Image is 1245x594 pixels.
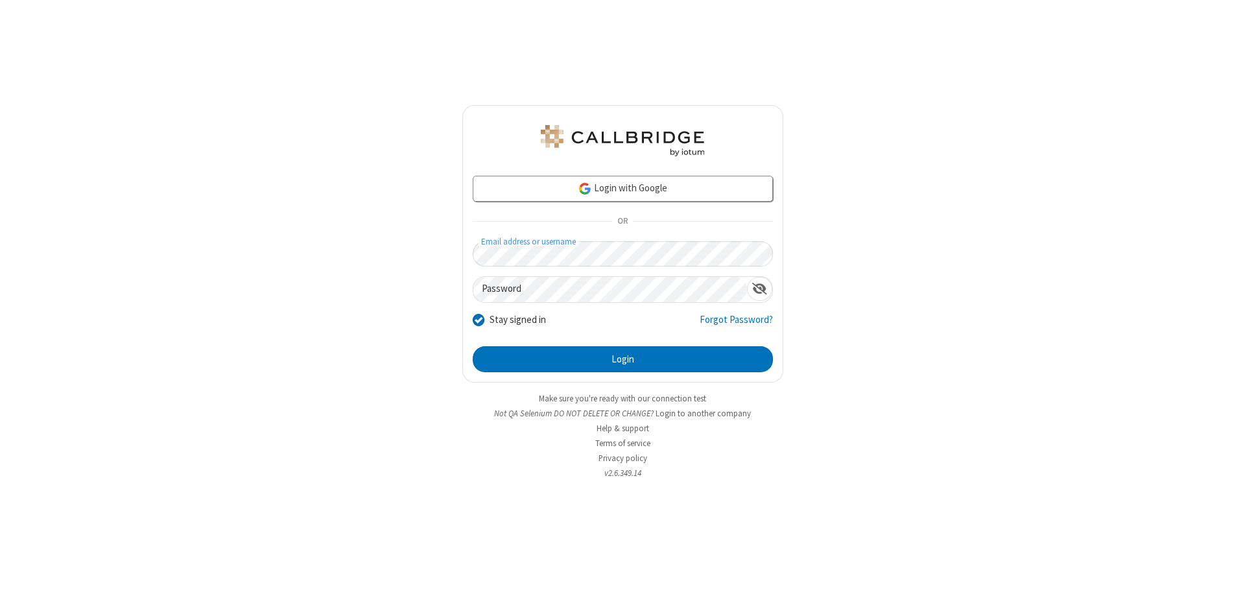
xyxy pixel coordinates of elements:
label: Stay signed in [490,313,546,327]
div: Show password [747,277,772,301]
a: Forgot Password? [700,313,773,337]
img: google-icon.png [578,182,592,196]
li: Not QA Selenium DO NOT DELETE OR CHANGE? [462,407,783,420]
a: Help & support [597,423,649,434]
a: Login with Google [473,176,773,202]
span: OR [612,213,633,231]
input: Email address or username [473,241,773,267]
button: Login [473,346,773,372]
a: Privacy policy [599,453,647,464]
input: Password [473,277,747,302]
img: QA Selenium DO NOT DELETE OR CHANGE [538,125,707,156]
a: Terms of service [595,438,650,449]
li: v2.6.349.14 [462,467,783,479]
button: Login to another company [656,407,751,420]
a: Make sure you're ready with our connection test [539,393,706,404]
